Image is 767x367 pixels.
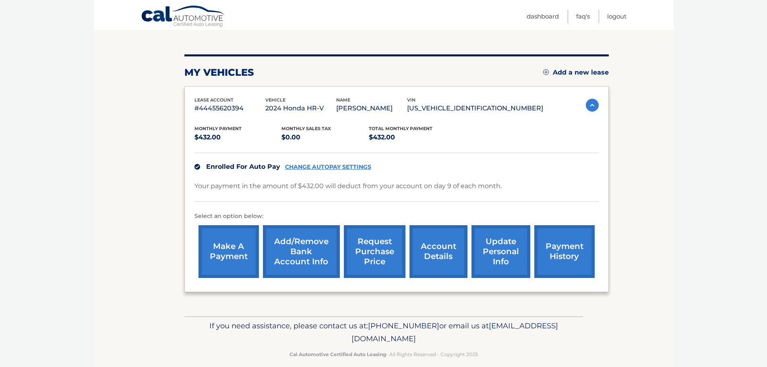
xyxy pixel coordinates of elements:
[184,66,254,79] h2: my vehicles
[527,10,559,23] a: Dashboard
[543,68,609,77] a: Add a new lease
[336,103,407,114] p: [PERSON_NAME]
[141,5,225,29] a: Cal Automotive
[576,10,590,23] a: FAQ's
[369,126,432,131] span: Total Monthly Payment
[190,319,578,345] p: If you need assistance, please contact us at: or email us at
[263,225,340,278] a: Add/Remove bank account info
[194,126,242,131] span: Monthly Payment
[607,10,626,23] a: Logout
[368,321,439,330] span: [PHONE_NUMBER]
[190,350,578,359] p: - All Rights Reserved - Copyright 2025
[194,103,265,114] p: #44455620394
[194,211,599,221] p: Select an option below:
[194,164,200,170] img: check.svg
[206,163,280,170] span: Enrolled For Auto Pay
[336,97,350,103] span: name
[265,103,336,114] p: 2024 Honda HR-V
[194,180,502,192] p: Your payment in the amount of $432.00 will deduct from your account on day 9 of each month.
[369,132,456,143] p: $432.00
[194,132,282,143] p: $432.00
[281,126,331,131] span: Monthly sales Tax
[265,97,285,103] span: vehicle
[471,225,530,278] a: update personal info
[285,164,371,170] a: CHANGE AUTOPAY SETTINGS
[198,225,259,278] a: make a payment
[281,132,369,143] p: $0.00
[409,225,467,278] a: account details
[586,99,599,112] img: accordion-active.svg
[289,351,386,357] strong: Cal Automotive Certified Auto Leasing
[344,225,405,278] a: request purchase price
[407,97,416,103] span: vin
[534,225,595,278] a: payment history
[407,103,543,114] p: [US_VEHICLE_IDENTIFICATION_NUMBER]
[543,69,549,75] img: add.svg
[194,97,234,103] span: lease account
